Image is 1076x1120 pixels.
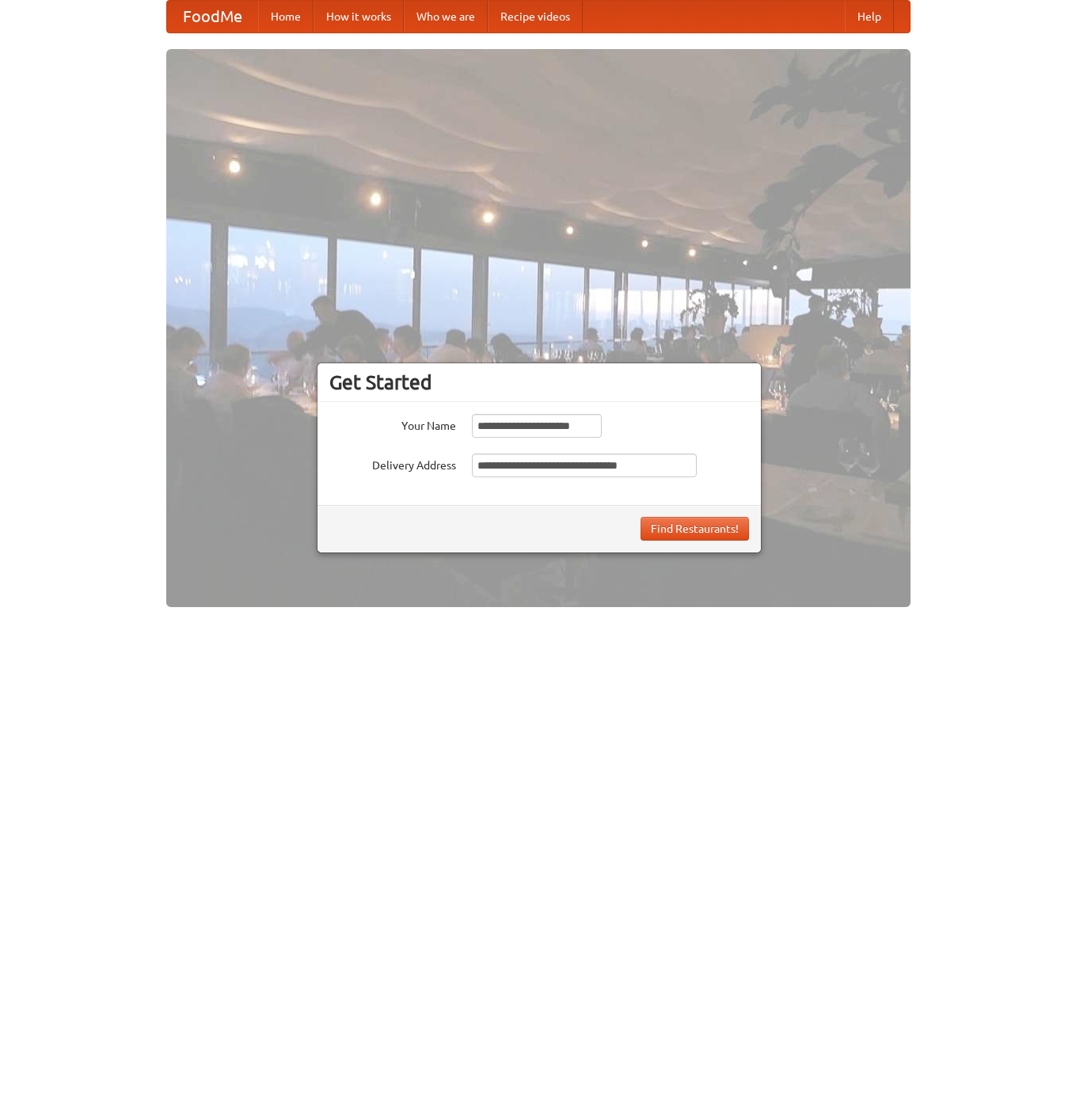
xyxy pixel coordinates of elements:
a: Recipe videos [488,1,583,32]
a: Help [845,1,894,32]
label: Your Name [329,414,456,434]
a: Who we are [404,1,488,32]
h3: Get Started [329,370,749,394]
a: Home [258,1,314,32]
a: How it works [314,1,404,32]
button: Find Restaurants! [641,517,749,541]
label: Delivery Address [329,454,456,473]
a: FoodMe [167,1,258,32]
